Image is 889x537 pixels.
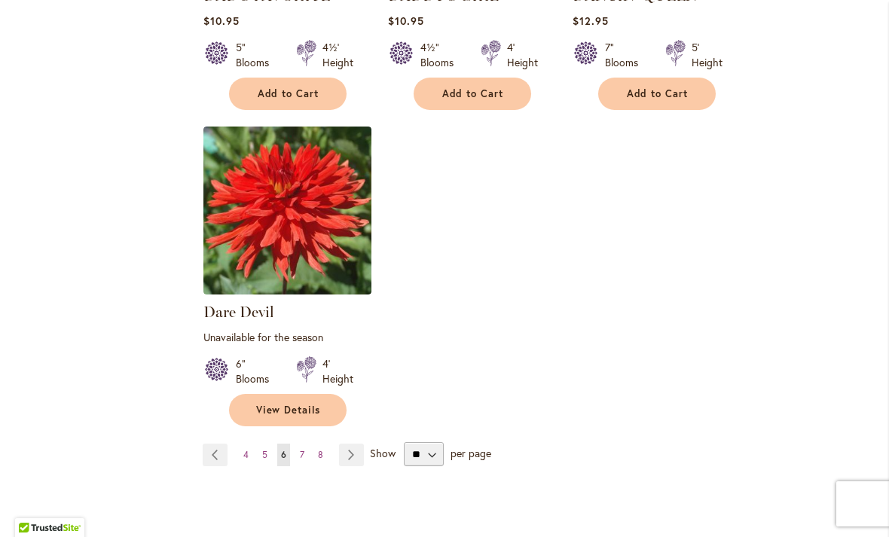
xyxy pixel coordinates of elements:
[573,14,609,28] span: $12.95
[258,444,271,466] a: 5
[507,40,538,70] div: 4' Height
[300,449,304,460] span: 7
[203,303,274,321] a: Dare Devil
[262,449,267,460] span: 5
[256,404,321,416] span: View Details
[605,40,647,70] div: 7" Blooms
[442,87,504,100] span: Add to Cart
[414,78,531,110] button: Add to Cart
[203,127,371,294] img: Dare Devil
[692,40,723,70] div: 5' Height
[11,484,53,526] iframe: Launch Accessibility Center
[281,449,286,460] span: 6
[240,444,252,466] a: 4
[296,444,308,466] a: 7
[420,40,463,70] div: 4½" Blooms
[314,444,327,466] a: 8
[236,356,278,386] div: 6" Blooms
[229,394,347,426] a: View Details
[451,446,491,460] span: per page
[318,449,323,460] span: 8
[243,449,249,460] span: 4
[203,14,240,28] span: $10.95
[258,87,319,100] span: Add to Cart
[229,78,347,110] button: Add to Cart
[598,78,716,110] button: Add to Cart
[370,446,396,460] span: Show
[203,283,371,297] a: Dare Devil
[388,14,424,28] span: $10.95
[627,87,689,100] span: Add to Cart
[322,40,353,70] div: 4½' Height
[322,356,353,386] div: 4' Height
[203,330,371,344] p: Unavailable for the season
[236,40,278,70] div: 5" Blooms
